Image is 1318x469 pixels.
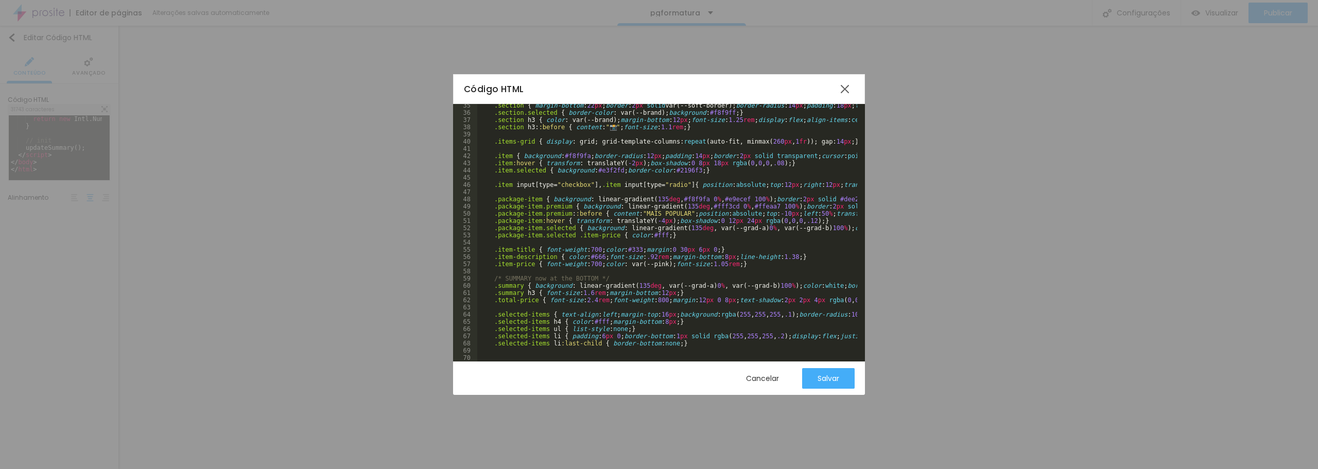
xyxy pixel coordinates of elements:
div: 68 [453,340,477,347]
div: 65 [453,318,477,325]
div: 62 [453,297,477,304]
div: 63 [453,304,477,311]
div: 44 [453,167,477,174]
div: 54 [453,239,477,246]
div: 35 [453,102,477,109]
div: 39 [453,131,477,138]
div: Salvar [818,374,839,383]
div: 67 [453,333,477,340]
div: 60 [453,282,477,289]
div: 36 [453,109,477,116]
div: Cancelar [746,374,779,383]
div: 57 [453,260,477,268]
button: Salvar [802,368,855,389]
div: 52 [453,224,477,232]
div: 38 [453,124,477,131]
div: 58 [453,268,477,275]
div: 59 [453,275,477,282]
div: 70 [453,354,477,361]
div: 40 [453,138,477,145]
div: 42 [453,152,477,160]
div: 41 [453,145,477,152]
button: Cancelar [731,368,794,389]
div: 56 [453,253,477,260]
div: 64 [453,311,477,318]
div: 55 [453,246,477,253]
div: 48 [453,196,477,203]
div: 46 [453,181,477,188]
div: 66 [453,325,477,333]
div: 37 [453,116,477,124]
div: 45 [453,174,477,181]
div: Código HTML [464,82,836,96]
div: 53 [453,232,477,239]
div: 61 [453,289,477,297]
div: 69 [453,347,477,354]
div: 50 [453,210,477,217]
div: 49 [453,203,477,210]
div: 51 [453,217,477,224]
div: 43 [453,160,477,167]
div: 47 [453,188,477,196]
